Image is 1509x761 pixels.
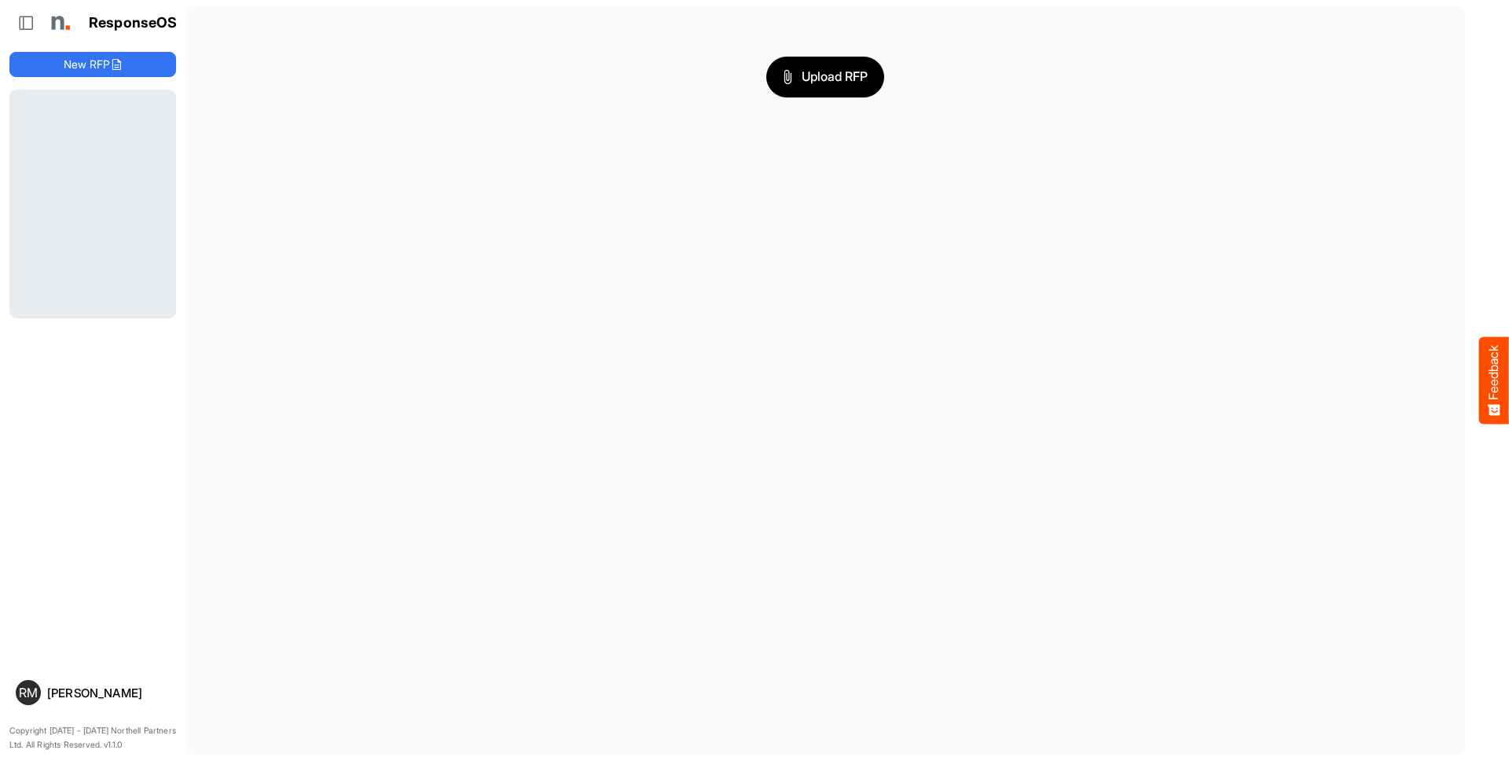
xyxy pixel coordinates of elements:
p: Copyright [DATE] - [DATE] Northell Partners Ltd. All Rights Reserved. v1.1.0 [9,724,176,752]
button: Upload RFP [766,57,884,97]
button: New RFP [9,52,176,77]
span: Upload RFP [783,67,868,87]
button: Feedback [1479,337,1509,425]
h1: ResponseOS [89,15,178,31]
img: Northell [43,7,75,39]
span: RM [19,686,38,699]
div: Loading... [9,90,176,318]
div: [PERSON_NAME] [47,687,170,699]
